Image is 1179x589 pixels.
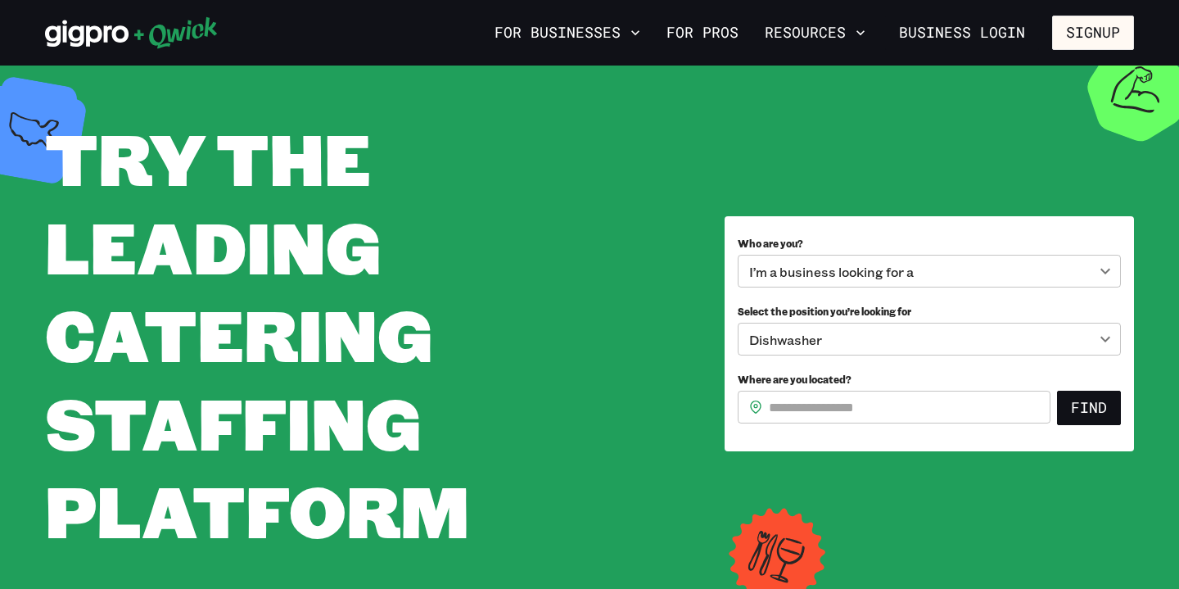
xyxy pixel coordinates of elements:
[738,255,1121,288] div: I’m a business looking for a
[738,237,803,250] span: Who are you?
[758,19,872,47] button: Resources
[660,19,745,47] a: For Pros
[1057,391,1121,425] button: Find
[738,323,1121,356] div: Dishwasher
[738,373,851,386] span: Where are you located?
[885,16,1039,50] a: Business Login
[488,19,647,47] button: For Businesses
[1052,16,1134,50] button: Signup
[45,111,469,557] span: TRY THE LEADING CATERING STAFFING PLATFORM
[738,305,911,318] span: Select the position you’re looking for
